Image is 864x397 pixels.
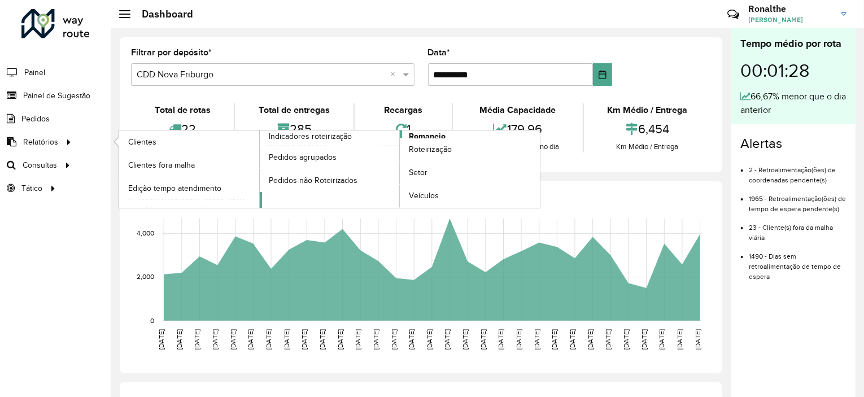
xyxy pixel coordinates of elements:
text: [DATE] [229,329,237,350]
span: Clientes [128,136,156,148]
div: Total de rotas [134,103,231,117]
text: [DATE] [533,329,540,350]
span: Pedidos não Roteirizados [269,174,358,186]
text: [DATE] [354,329,361,350]
text: [DATE] [658,329,666,350]
text: [DATE] [372,329,379,350]
a: Romaneio [260,130,540,208]
li: 2 - Retroalimentação(ões) de coordenadas pendente(s) [749,156,846,185]
text: [DATE] [479,329,487,350]
span: Clientes fora malha [128,159,195,171]
text: [DATE] [337,329,344,350]
div: Total de entregas [238,103,350,117]
text: [DATE] [426,329,433,350]
a: Roteirização [400,138,540,161]
text: [DATE] [176,329,183,350]
text: [DATE] [461,329,469,350]
span: Setor [409,167,427,178]
span: Clear all [391,68,400,81]
span: Painel [24,67,45,78]
span: Pedidos [21,113,50,125]
a: Pedidos agrupados [260,146,400,168]
span: Tático [21,182,42,194]
text: [DATE] [498,329,505,350]
text: [DATE] [694,329,701,350]
a: Pedidos não Roteirizados [260,169,400,191]
span: Painel de Sugestão [23,90,90,102]
div: 179,96 [456,117,579,141]
div: Média Capacidade [456,103,579,117]
text: [DATE] [158,329,165,350]
text: [DATE] [569,329,576,350]
text: [DATE] [300,329,308,350]
div: 285 [238,117,350,141]
text: [DATE] [640,329,648,350]
h3: Ronalthe [748,3,833,14]
text: [DATE] [390,329,398,350]
a: Clientes [119,130,259,153]
div: 66,67% menor que o dia anterior [740,90,846,117]
span: Romaneio [409,130,446,142]
h2: Dashboard [130,8,193,20]
span: Relatórios [23,136,58,148]
text: [DATE] [444,329,451,350]
h4: Alertas [740,136,846,152]
div: Km Médio / Entrega [587,141,708,152]
label: Data [428,46,451,59]
a: Contato Rápido [721,2,745,27]
div: 1 [357,117,449,141]
text: [DATE] [676,329,683,350]
span: [PERSON_NAME] [748,15,833,25]
a: Clientes fora malha [119,154,259,176]
div: Tempo médio por rota [740,36,846,51]
a: Indicadores roteirização [119,130,400,208]
span: Consultas [23,159,57,171]
text: [DATE] [247,329,254,350]
div: Km Médio / Entrega [587,103,708,117]
text: [DATE] [283,329,290,350]
text: 2,000 [137,273,154,281]
text: [DATE] [605,329,612,350]
button: Choose Date [593,63,612,86]
text: [DATE] [211,329,219,350]
a: Edição tempo atendimento [119,177,259,199]
text: [DATE] [587,329,594,350]
text: [DATE] [318,329,326,350]
text: [DATE] [265,329,272,350]
li: 1965 - Retroalimentação(ões) de tempo de espera pendente(s) [749,185,846,214]
text: [DATE] [551,329,558,350]
span: Edição tempo atendimento [128,182,221,194]
li: 23 - Cliente(s) fora da malha viária [749,214,846,243]
span: Indicadores roteirização [269,130,352,142]
text: 0 [150,317,154,324]
text: [DATE] [193,329,200,350]
div: 00:01:28 [740,51,846,90]
text: [DATE] [622,329,630,350]
text: [DATE] [408,329,415,350]
div: Recargas [357,103,449,117]
span: Veículos [409,190,439,202]
div: 6,454 [587,117,708,141]
span: Roteirização [409,143,452,155]
span: Pedidos agrupados [269,151,337,163]
li: 1490 - Dias sem retroalimentação de tempo de espera [749,243,846,282]
label: Filtrar por depósito [131,46,212,59]
div: 22 [134,117,231,141]
a: Veículos [400,185,540,207]
text: 4,000 [137,230,154,237]
text: [DATE] [515,329,522,350]
a: Setor [400,162,540,184]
